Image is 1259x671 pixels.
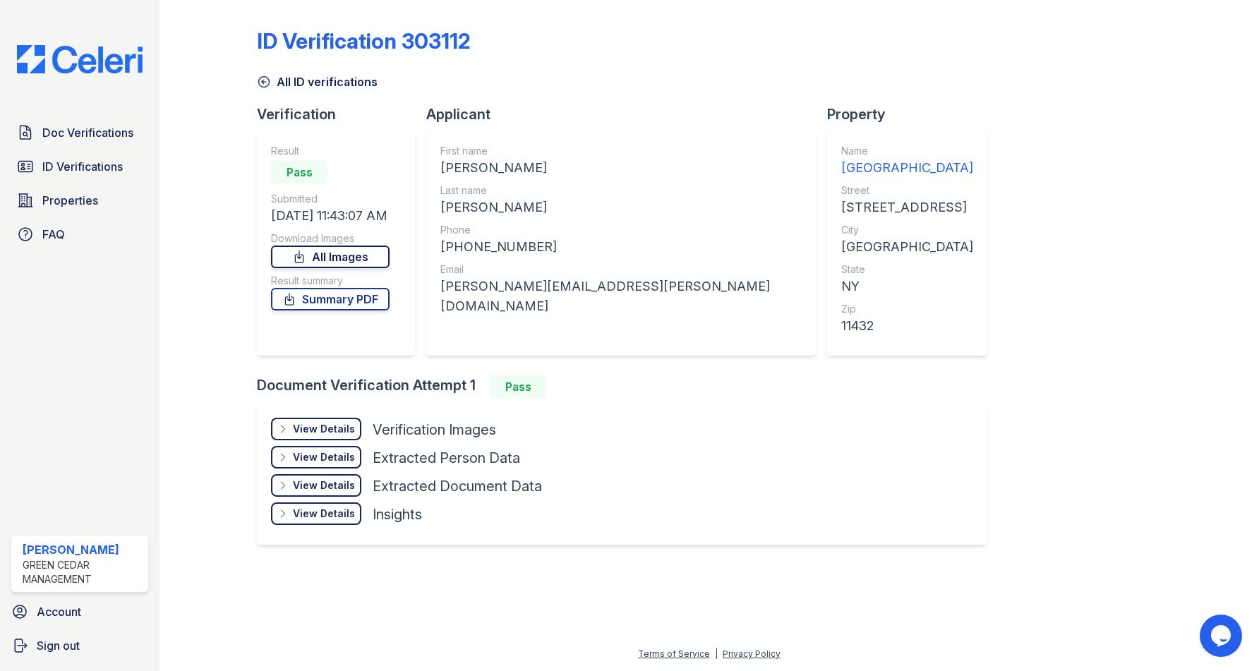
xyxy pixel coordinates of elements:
[42,158,123,175] span: ID Verifications
[841,223,973,237] div: City
[42,226,65,243] span: FAQ
[37,603,81,620] span: Account
[6,45,154,73] img: CE_Logo_Blue-a8612792a0a2168367f1c8372b55b34899dd931a85d93a1a3d3e32e68fde9ad4.png
[440,277,802,316] div: [PERSON_NAME][EMAIL_ADDRESS][PERSON_NAME][DOMAIN_NAME]
[271,206,390,226] div: [DATE] 11:43:07 AM
[6,598,154,626] a: Account
[257,73,378,90] a: All ID verifications
[373,448,520,468] div: Extracted Person Data
[271,161,327,183] div: Pass
[11,186,148,214] a: Properties
[293,478,355,492] div: View Details
[841,302,973,316] div: Zip
[841,144,973,178] a: Name [GEOGRAPHIC_DATA]
[42,192,98,209] span: Properties
[373,476,542,496] div: Extracted Document Data
[723,648,781,659] a: Privacy Policy
[440,223,802,237] div: Phone
[373,420,496,440] div: Verification Images
[293,422,355,436] div: View Details
[440,144,802,158] div: First name
[257,28,471,54] div: ID Verification 303112
[715,648,718,659] div: |
[440,183,802,198] div: Last name
[841,144,973,158] div: Name
[11,119,148,147] a: Doc Verifications
[638,648,710,659] a: Terms of Service
[271,231,390,246] div: Download Images
[1200,615,1245,657] iframe: chat widget
[23,558,143,586] div: Green Cedar Management
[293,507,355,521] div: View Details
[37,637,80,654] span: Sign out
[271,192,390,206] div: Submitted
[373,504,422,524] div: Insights
[841,277,973,296] div: NY
[440,158,802,178] div: [PERSON_NAME]
[271,246,390,268] a: All Images
[11,220,148,248] a: FAQ
[440,198,802,217] div: [PERSON_NAME]
[426,104,827,124] div: Applicant
[841,237,973,257] div: [GEOGRAPHIC_DATA]
[841,316,973,336] div: 11432
[271,288,390,310] a: Summary PDF
[841,262,973,277] div: State
[293,450,355,464] div: View Details
[42,124,133,141] span: Doc Verifications
[271,274,390,288] div: Result summary
[490,375,546,398] div: Pass
[11,152,148,181] a: ID Verifications
[23,541,143,558] div: [PERSON_NAME]
[440,262,802,277] div: Email
[257,104,426,124] div: Verification
[257,375,999,398] div: Document Verification Attempt 1
[841,183,973,198] div: Street
[827,104,999,124] div: Property
[271,144,390,158] div: Result
[440,237,802,257] div: [PHONE_NUMBER]
[841,158,973,178] div: [GEOGRAPHIC_DATA]
[6,631,154,660] a: Sign out
[841,198,973,217] div: [STREET_ADDRESS]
